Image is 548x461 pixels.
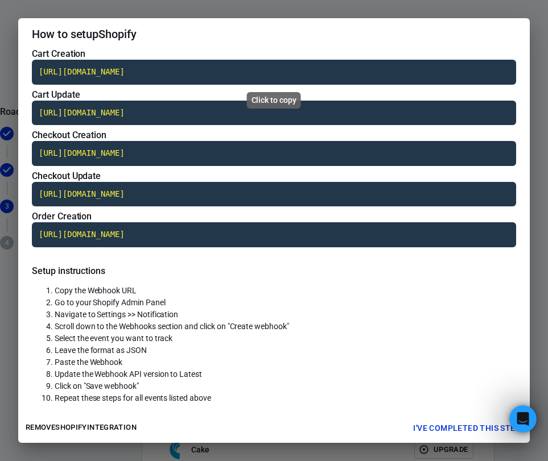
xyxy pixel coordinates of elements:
code: Click to copy [32,141,516,166]
span: Click on "Save webhook" [55,381,139,391]
span: Cart Creation [32,48,85,59]
button: RemoveShopifyintegration [23,419,139,437]
span: Go to your Shopify Admin Panel [55,298,166,307]
p: : You will also need to on your store. [32,412,516,424]
span: Repeat these steps for all events listed above [55,393,211,402]
span: Order Creation [32,211,92,222]
button: I've completed this step [409,418,525,439]
span: Update the Webhook API version to Latest [55,369,202,379]
a: Add the AnyTrack Tracking Tag script [123,412,262,424]
span: Scroll down to the Webhooks section and click on "Create webhook" [55,322,289,331]
code: Click to copy [32,101,516,126]
div: Click to copy [247,92,301,109]
h5: Setup instructions [32,265,516,277]
span: Cart Update [32,89,80,100]
iframe: Intercom live chat [509,405,537,433]
code: Click to copy [32,60,516,85]
span: Select the event you want to track [55,334,172,343]
span: Checkout Creation [32,130,106,140]
span: Navigate to Settings >> Notification [55,310,178,319]
span: Checkout Update [32,171,101,181]
code: Click to copy [32,182,516,207]
span: Copy the Webhook URL [55,286,137,295]
code: Click to copy [32,222,516,247]
span: Paste the Webhook [55,358,122,367]
h2: How to setup Shopify [18,18,530,50]
span: Leave the format as JSON [55,346,147,355]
